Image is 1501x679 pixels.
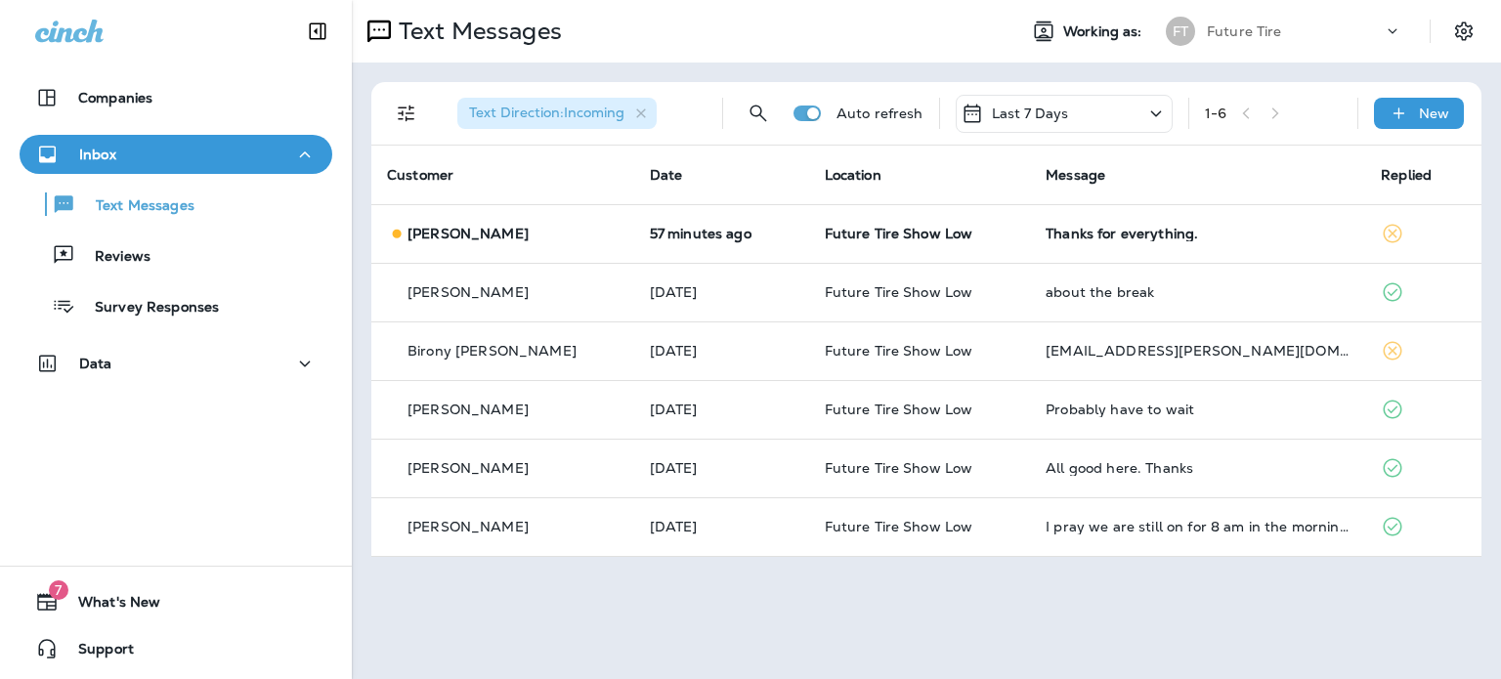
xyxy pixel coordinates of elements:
span: Text Direction : Incoming [469,104,624,121]
p: Aug 12, 2025 11:12 AM [650,402,793,417]
span: Future Tire Show Low [825,459,973,477]
div: Text Direction:Incoming [457,98,657,129]
span: Future Tire Show Low [825,283,973,301]
p: Inbox [79,147,116,162]
button: Support [20,629,332,668]
p: Reviews [75,248,150,267]
button: 7What's New [20,582,332,621]
span: Replied [1381,166,1432,184]
span: 7 [49,580,68,600]
button: Collapse Sidebar [290,12,345,51]
span: Location [825,166,881,184]
button: Inbox [20,135,332,174]
div: I pray we are still on for 8 am in the morning. Will be there. [1046,519,1350,534]
span: Customer [387,166,453,184]
p: [PERSON_NAME] [407,284,529,300]
span: Future Tire Show Low [825,225,973,242]
div: about the break [1046,284,1350,300]
p: Aug 12, 2025 09:35 AM [650,460,793,476]
p: Future Tire [1207,23,1282,39]
div: Thanks for everything. [1046,226,1350,241]
span: Working as: [1063,23,1146,40]
p: Data [79,356,112,371]
p: New [1419,106,1449,121]
span: Support [59,641,134,664]
button: Survey Responses [20,285,332,326]
p: Last 7 Days [992,106,1069,121]
p: Aug 14, 2025 12:09 PM [650,226,793,241]
div: Probably have to wait [1046,402,1350,417]
p: Aug 7, 2025 06:06 PM [650,519,793,534]
p: [PERSON_NAME] [407,519,529,534]
p: Birony [PERSON_NAME] [407,343,577,359]
p: Auto refresh [836,106,923,121]
button: Filters [387,94,426,133]
button: Data [20,344,332,383]
span: Future Tire Show Low [825,518,973,535]
div: 1 - 6 [1205,106,1226,121]
p: Aug 12, 2025 01:22 PM [650,343,793,359]
p: Text Messages [76,197,194,216]
p: Text Messages [391,17,562,46]
button: Settings [1446,14,1481,49]
button: Search Messages [739,94,778,133]
div: All good here. Thanks [1046,460,1350,476]
button: Text Messages [20,184,332,225]
p: [PERSON_NAME] [407,226,529,241]
div: Briony.buchholz@gmail.com [1046,343,1350,359]
span: Future Tire Show Low [825,342,973,360]
span: Message [1046,166,1105,184]
span: What's New [59,594,160,617]
p: [PERSON_NAME] [407,402,529,417]
button: Reviews [20,234,332,276]
p: Aug 13, 2025 10:22 AM [650,284,793,300]
div: FT [1166,17,1195,46]
p: Survey Responses [75,299,219,318]
p: Companies [78,90,152,106]
p: [PERSON_NAME] [407,460,529,476]
button: Companies [20,78,332,117]
span: Date [650,166,683,184]
span: Future Tire Show Low [825,401,973,418]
